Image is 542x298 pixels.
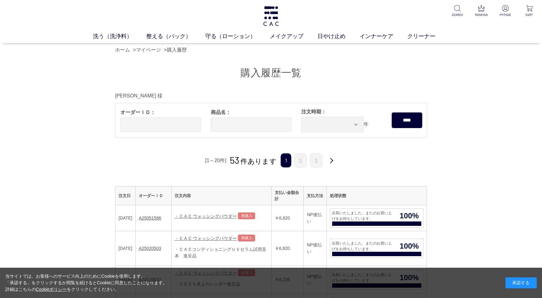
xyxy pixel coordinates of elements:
[498,12,513,17] p: MYPAGE
[304,266,327,294] td: NP後払い
[271,205,303,231] td: ￥6,820
[175,236,237,241] a: ・ＣＡＣ ウォッシングパウダー
[304,231,327,266] td: NP後払い
[474,5,489,17] a: RANKING
[115,186,136,205] th: 注文日
[474,12,489,17] p: RANKING
[115,231,136,266] td: [DATE]
[205,32,270,41] a: 守る（ローション）
[327,186,427,205] th: 処理状態
[36,287,67,292] a: Cookieポリシー
[522,12,537,17] p: CART
[522,5,537,17] a: CART
[450,5,465,17] a: SEARCH
[270,32,317,41] a: メイクアップ
[115,266,136,294] td: [DATE]
[136,186,171,205] th: オーダーＩＤ
[325,153,338,168] a: 次
[139,246,161,251] a: A25020503
[317,32,360,41] a: 日やけ止め
[450,12,465,17] p: SEARCH
[171,186,271,205] th: 注文内容
[211,109,291,116] span: 商品名：
[271,186,303,205] th: 支払い金額合計
[330,241,395,252] span: 出荷いたしました。またのお買い上げをお待ちしています。
[330,210,395,221] span: 出荷いたしました。またのお買い上げをお待ちしています。
[115,205,136,231] td: [DATE]
[294,153,307,167] a: 2
[5,273,167,293] div: 当サイトでは、お客様へのサービス向上のためにCookieを使用します。 「承諾する」をクリックするか閲覧を続けるとCookieに同意したことになります。 詳細はこちらの をクリックしてください。
[281,153,291,167] span: 1
[238,235,255,241] a: 再購入
[498,5,513,17] a: MYPAGE
[395,241,423,252] span: 100%
[271,231,303,266] td: ￥6,820
[296,103,387,137] div: 年
[136,47,161,52] a: マイページ
[330,208,423,228] a: 出荷いたしました。またのお買い上げをお待ちしています。 100%
[301,108,382,116] span: 注文時期：
[310,153,322,167] a: 3
[120,109,201,116] span: オーダーＩＤ：
[175,246,268,259] div: ・ＣＡＣコンディショニングＵＶセラム試用見本 進呈品
[133,46,162,54] li: >
[230,157,277,165] span: 件あります
[115,47,130,52] a: ホーム
[164,46,188,54] li: >
[407,32,449,41] a: クリーナー
[93,32,146,41] a: 洗う（洗浄料）
[204,156,227,165] div: [1～20件]
[167,47,187,52] a: 購入履歴
[506,277,537,288] div: 承諾する
[304,186,327,205] th: 支払方法
[238,212,255,219] a: 再購入
[115,92,427,100] div: [PERSON_NAME] 様
[115,66,427,80] h1: 購入履歴一覧
[330,239,423,258] a: 出荷いたしました。またのお買い上げをお待ちしています。 100%
[146,32,205,41] a: 整える（パック）
[175,214,237,219] a: ・ＣＡＣ ウォッシングパウダー
[262,6,280,26] img: logo
[304,205,327,231] td: NP後払い
[139,216,161,221] a: A25051586
[395,210,423,221] span: 100%
[230,154,240,166] span: 53
[271,266,303,294] td: ￥6,236
[360,32,407,41] a: インナーケア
